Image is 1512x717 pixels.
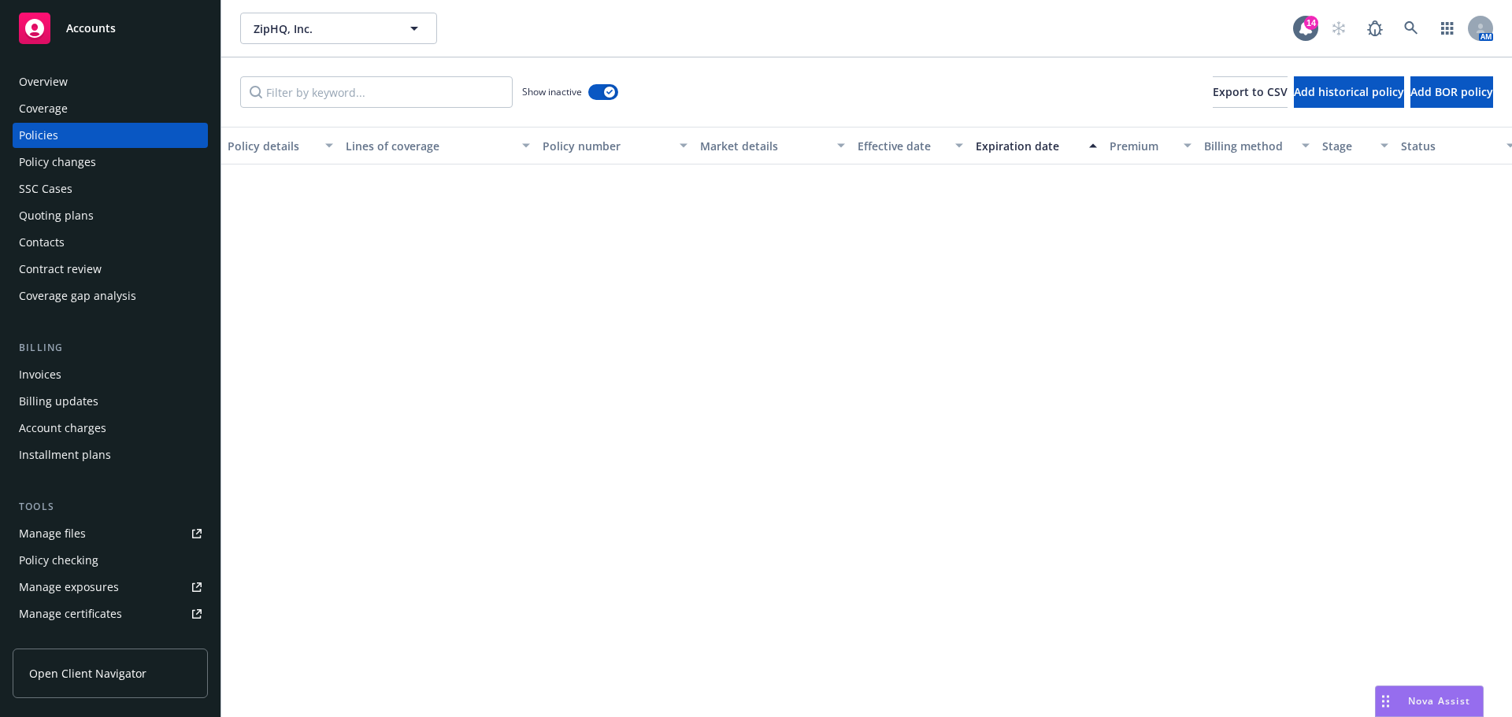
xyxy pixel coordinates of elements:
[13,123,208,148] a: Policies
[19,283,136,309] div: Coverage gap analysis
[19,203,94,228] div: Quoting plans
[1294,76,1404,108] button: Add historical policy
[858,138,946,154] div: Effective date
[1401,138,1497,154] div: Status
[339,127,536,164] button: Lines of coverage
[851,127,969,164] button: Effective date
[66,22,116,35] span: Accounts
[13,96,208,121] a: Coverage
[1395,13,1427,44] a: Search
[13,521,208,546] a: Manage files
[19,601,122,626] div: Manage certificates
[1359,13,1391,44] a: Report a Bug
[19,257,102,282] div: Contract review
[1410,76,1493,108] button: Add BOR policy
[254,20,390,37] span: ZipHQ, Inc.
[1375,686,1484,717] button: Nova Assist
[1294,84,1404,99] span: Add historical policy
[19,575,119,600] div: Manage exposures
[19,548,98,573] div: Policy checking
[522,85,582,98] span: Show inactive
[13,389,208,414] a: Billing updates
[19,176,72,201] div: SSC Cases
[1213,76,1288,108] button: Export to CSV
[19,416,106,441] div: Account charges
[543,138,670,154] div: Policy number
[346,138,513,154] div: Lines of coverage
[13,230,208,255] a: Contacts
[13,340,208,356] div: Billing
[1103,127,1198,164] button: Premium
[19,230,65,255] div: Contacts
[13,150,208,175] a: Policy changes
[1432,13,1463,44] a: Switch app
[1304,16,1318,30] div: 14
[19,123,58,148] div: Policies
[13,416,208,441] a: Account charges
[1376,686,1395,716] div: Drag to move
[969,127,1103,164] button: Expiration date
[240,76,513,108] input: Filter by keyword...
[13,203,208,228] a: Quoting plans
[221,127,339,164] button: Policy details
[13,499,208,515] div: Tools
[19,69,68,94] div: Overview
[976,138,1080,154] div: Expiration date
[13,176,208,201] a: SSC Cases
[19,628,98,653] div: Manage claims
[1316,127,1395,164] button: Stage
[19,362,61,387] div: Invoices
[228,138,316,154] div: Policy details
[536,127,694,164] button: Policy number
[13,257,208,282] a: Contract review
[13,442,208,468] a: Installment plans
[19,150,96,175] div: Policy changes
[1213,84,1288,99] span: Export to CSV
[19,442,111,468] div: Installment plans
[1323,13,1354,44] a: Start snowing
[1410,84,1493,99] span: Add BOR policy
[19,521,86,546] div: Manage files
[1198,127,1316,164] button: Billing method
[13,6,208,50] a: Accounts
[13,69,208,94] a: Overview
[29,665,146,682] span: Open Client Navigator
[13,601,208,626] a: Manage certificates
[13,283,208,309] a: Coverage gap analysis
[19,389,98,414] div: Billing updates
[240,13,437,44] button: ZipHQ, Inc.
[694,127,851,164] button: Market details
[1204,138,1292,154] div: Billing method
[13,548,208,573] a: Policy checking
[1322,138,1371,154] div: Stage
[13,628,208,653] a: Manage claims
[700,138,828,154] div: Market details
[19,96,68,121] div: Coverage
[13,575,208,600] a: Manage exposures
[13,362,208,387] a: Invoices
[1110,138,1174,154] div: Premium
[1408,694,1470,708] span: Nova Assist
